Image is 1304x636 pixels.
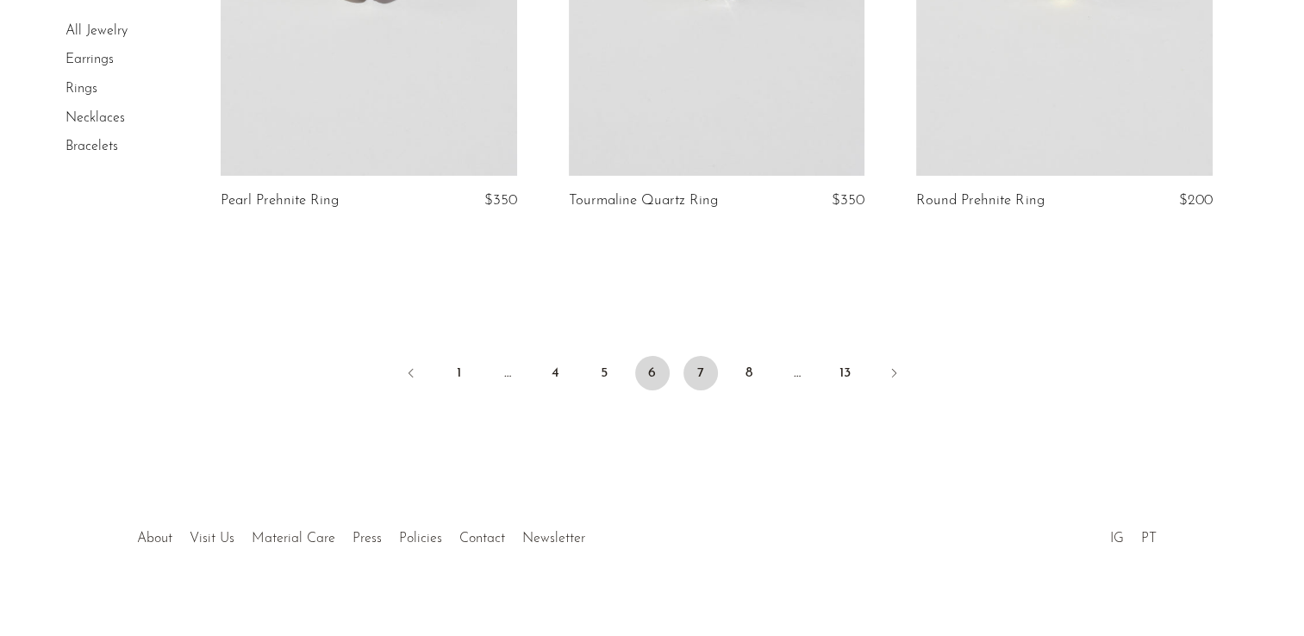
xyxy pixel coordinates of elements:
a: Press [353,532,382,546]
a: Policies [399,532,442,546]
ul: Social Medias [1101,518,1165,551]
a: IG [1110,532,1124,546]
a: Tourmaline Quartz Ring [569,193,718,209]
a: Visit Us [190,532,234,546]
a: Earrings [66,53,114,67]
span: … [780,356,814,390]
span: $200 [1179,193,1213,208]
a: 1 [442,356,477,390]
a: 5 [587,356,621,390]
a: Contact [459,532,505,546]
a: About [137,532,172,546]
a: Previous [394,356,428,394]
span: … [490,356,525,390]
a: PT [1141,532,1157,546]
a: Next [877,356,911,394]
a: Round Prehnite Ring [916,193,1044,209]
a: Necklaces [66,111,125,125]
a: Bracelets [66,140,118,153]
a: 4 [539,356,573,390]
ul: Quick links [128,518,594,551]
a: All Jewelry [66,24,128,38]
a: 8 [732,356,766,390]
span: $350 [832,193,864,208]
a: 7 [683,356,718,390]
span: 6 [635,356,670,390]
a: Material Care [252,532,335,546]
a: Rings [66,82,97,96]
span: $350 [484,193,516,208]
a: Pearl Prehnite Ring [221,193,339,209]
a: 13 [828,356,863,390]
